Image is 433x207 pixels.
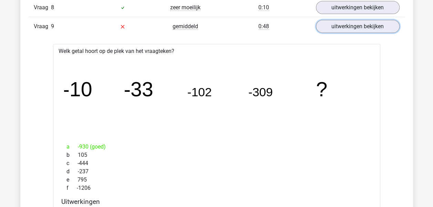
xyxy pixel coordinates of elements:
span: Vraag [34,22,51,31]
div: -930 (goed) [61,143,372,151]
tspan: -102 [187,85,212,99]
span: 0:10 [258,4,269,11]
span: b [66,151,78,159]
tspan: -10 [63,78,92,101]
span: 8 [51,4,54,11]
div: -237 [61,167,372,176]
span: e [66,176,78,184]
a: uitwerkingen bekijken [316,20,400,33]
div: 795 [61,176,372,184]
tspan: -33 [124,78,153,101]
span: d [66,167,78,176]
span: zeer moeilijk [170,4,200,11]
span: a [66,143,78,151]
span: gemiddeld [173,23,198,30]
div: 105 [61,151,372,159]
div: -444 [61,159,372,167]
tspan: ? [316,78,327,101]
tspan: -309 [248,85,272,99]
span: 0:48 [258,23,269,30]
div: -1206 [61,184,372,192]
span: c [66,159,78,167]
span: f [66,184,77,192]
h4: Uitwerkingen [61,198,372,206]
span: Vraag [34,3,51,12]
span: 9 [51,23,54,30]
a: uitwerkingen bekijken [316,1,400,14]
